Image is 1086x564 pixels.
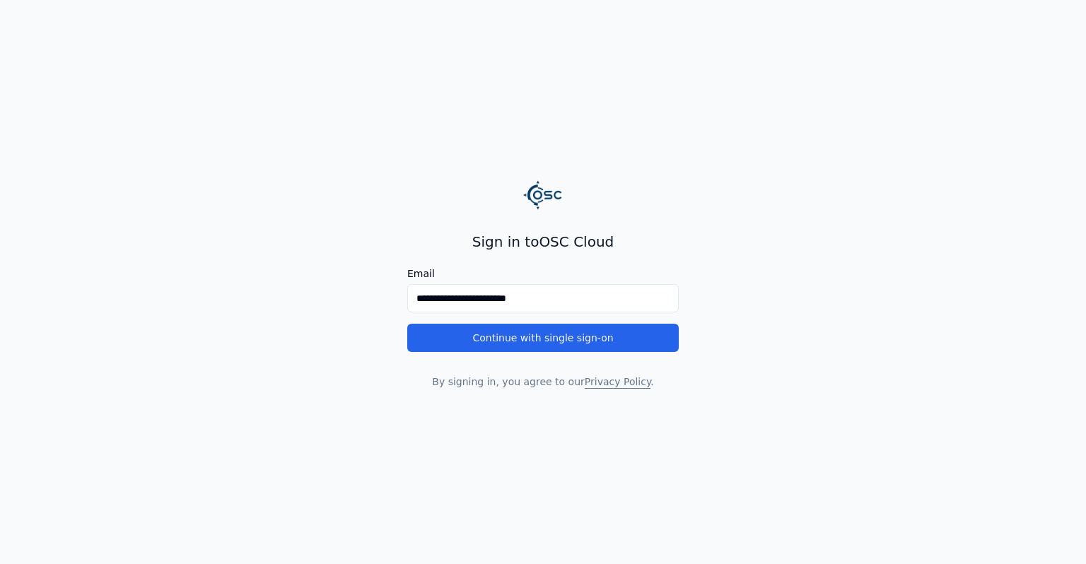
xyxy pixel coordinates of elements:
[407,269,679,278] label: Email
[407,324,679,352] button: Continue with single sign-on
[523,175,563,215] img: Logo
[407,232,679,252] h2: Sign in to OSC Cloud
[585,376,650,387] a: Privacy Policy
[407,375,679,389] p: By signing in, you agree to our .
